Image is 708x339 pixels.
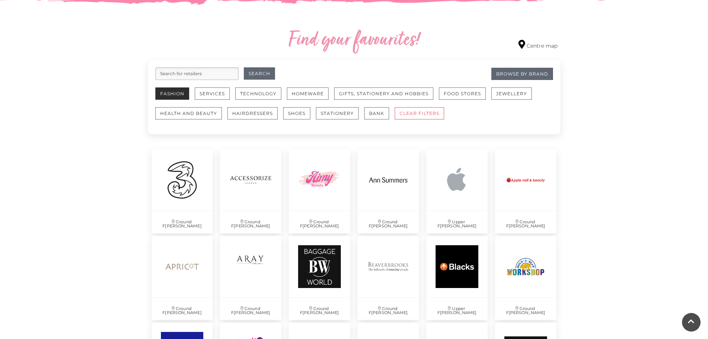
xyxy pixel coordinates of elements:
[155,107,227,127] a: Health and Beauty
[155,87,189,100] button: Fashion
[231,310,270,315] span: [PERSON_NAME]
[369,223,408,228] span: [PERSON_NAME]
[285,145,354,237] a: Ground F[PERSON_NAME]
[285,232,354,324] a: Ground F[PERSON_NAME]
[176,219,181,224] span: Gr
[176,219,191,224] span: ound
[491,87,537,107] a: Jewellery
[162,310,201,315] span: [PERSON_NAME]
[216,232,285,324] a: Ground F[PERSON_NAME]
[244,67,275,80] button: Search
[216,145,285,237] a: Ground F[PERSON_NAME]
[195,87,235,107] a: Services
[300,223,339,228] span: [PERSON_NAME]
[334,87,433,100] button: Gifts, Stationery and Hobbies
[395,107,444,119] button: CLEAR FILTERS
[382,306,398,311] span: ound
[316,107,364,127] a: Stationery
[452,219,455,224] span: U
[506,223,509,228] span: F
[452,306,465,311] span: pper
[283,107,310,119] button: Shoes
[300,223,303,228] span: F
[506,223,545,228] span: [PERSON_NAME]
[364,107,395,127] a: Bank
[148,232,217,324] a: Ground F[PERSON_NAME]
[235,87,287,107] a: Technology
[491,145,560,237] a: Ground F[PERSON_NAME]
[382,219,398,224] span: ound
[369,310,371,315] span: F
[520,219,524,224] span: Gr
[313,306,318,311] span: Gr
[437,310,476,315] span: [PERSON_NAME]
[491,68,553,80] a: Browse By Brand
[423,232,491,324] a: Upper F[PERSON_NAME]
[245,306,249,311] span: Gr
[287,87,329,100] button: Homeware
[245,219,260,224] span: ound
[452,219,465,224] span: pper
[334,87,439,107] a: Gifts, Stationery and Hobbies
[231,223,234,228] span: F
[287,87,334,107] a: Homeware
[227,107,278,119] button: Hairdressers
[369,310,408,315] span: [PERSON_NAME]
[423,145,491,237] a: Upper F[PERSON_NAME]
[439,87,486,100] button: Food Stores
[520,306,524,311] span: Gr
[437,223,476,228] span: [PERSON_NAME]
[452,306,455,311] span: U
[439,87,491,107] a: Food Stores
[369,223,371,228] span: F
[316,107,359,119] button: Stationery
[491,87,532,100] button: Jewellery
[382,219,387,224] span: Gr
[155,107,222,119] button: Health and Beauty
[506,310,509,315] span: F
[219,29,490,52] h2: Find your favourites!
[313,306,329,311] span: ound
[520,219,535,224] span: ound
[313,219,329,224] span: ound
[235,87,281,100] button: Technology
[354,232,423,324] a: Ground F[PERSON_NAME]
[176,306,191,311] span: ound
[231,310,234,315] span: F
[395,107,450,127] a: CLEAR FILTERS
[300,310,339,315] span: [PERSON_NAME]
[520,306,535,311] span: ound
[148,145,217,237] a: Ground F[PERSON_NAME]
[155,67,239,80] input: Search for retailers
[162,223,201,228] span: [PERSON_NAME]
[382,306,387,311] span: Gr
[176,306,181,311] span: Gr
[245,306,260,311] span: ound
[162,310,165,315] span: F
[227,107,283,127] a: Hairdressers
[195,87,230,100] button: Services
[162,223,165,228] span: F
[518,40,557,50] a: Centre map
[491,232,560,324] a: Ground F[PERSON_NAME]
[245,219,249,224] span: Gr
[437,223,440,228] span: F
[283,107,316,127] a: Shoes
[437,310,440,315] span: F
[231,223,270,228] span: [PERSON_NAME]
[155,87,195,107] a: Fashion
[300,310,303,315] span: F
[506,310,545,315] span: [PERSON_NAME]
[364,107,389,119] button: Bank
[354,145,423,237] a: Ground F[PERSON_NAME]
[313,219,318,224] span: Gr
